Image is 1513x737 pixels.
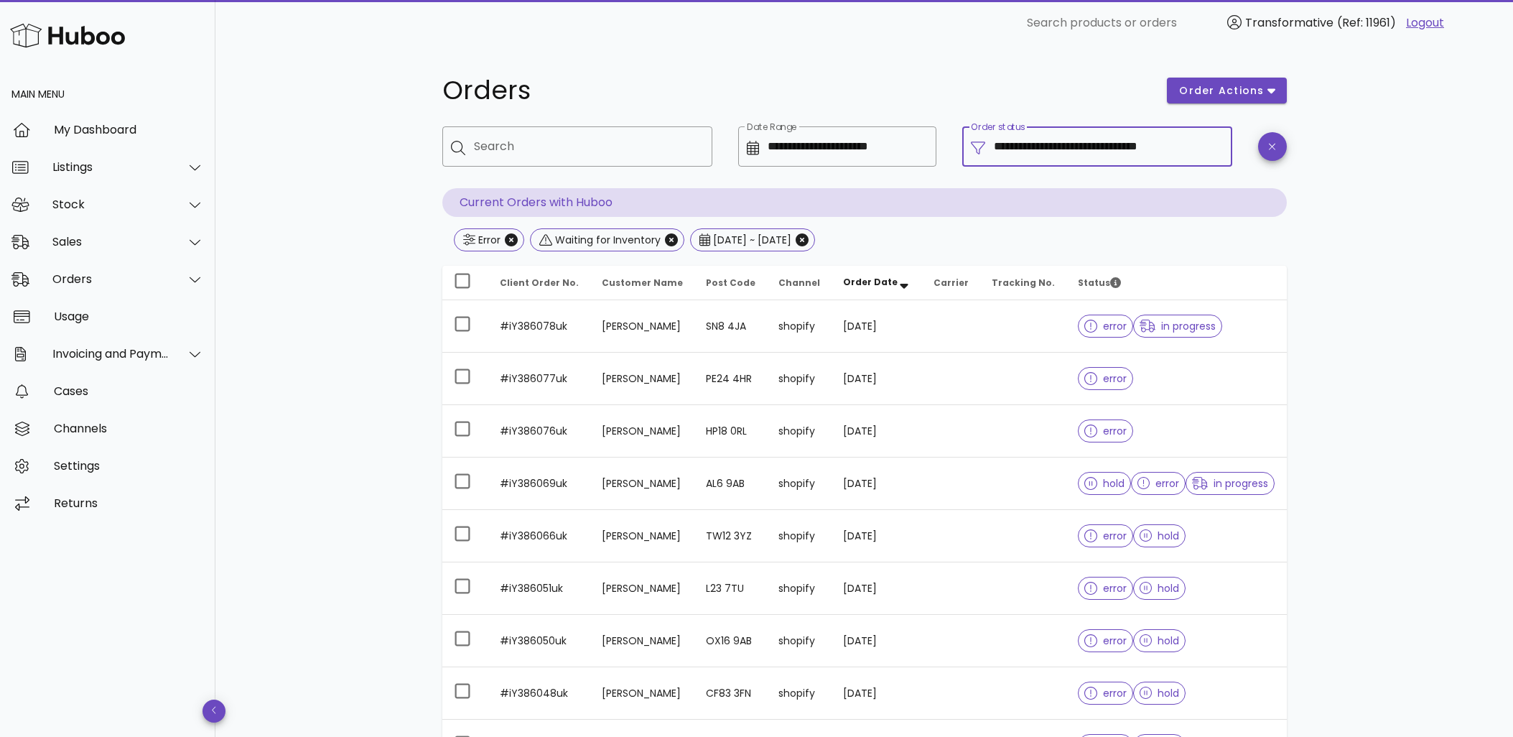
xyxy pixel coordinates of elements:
[992,277,1055,289] span: Tracking No.
[694,510,767,562] td: TW12 3YZ
[710,233,791,247] div: [DATE] ~ [DATE]
[1406,14,1444,32] a: Logout
[488,510,590,562] td: #iY386066uk
[1337,14,1396,31] span: (Ref: 11961)
[767,510,832,562] td: shopify
[747,122,797,133] label: Date Range
[1084,374,1127,384] span: error
[843,276,898,288] span: Order Date
[1084,688,1127,698] span: error
[1078,277,1121,289] span: Status
[694,266,767,300] th: Post Code
[1066,266,1286,300] th: Status
[1167,78,1286,103] button: order actions
[694,353,767,405] td: PE24 4HR
[1140,636,1180,646] span: hold
[590,615,694,667] td: [PERSON_NAME]
[505,233,518,246] button: Close
[488,615,590,667] td: #iY386050uk
[52,272,169,286] div: Orders
[54,310,204,323] div: Usage
[832,300,922,353] td: [DATE]
[694,458,767,510] td: AL6 9AB
[590,458,694,510] td: [PERSON_NAME]
[665,233,678,246] button: Close
[54,384,204,398] div: Cases
[767,458,832,510] td: shopify
[934,277,969,289] span: Carrier
[832,266,922,300] th: Order Date: Sorted descending. Activate to remove sorting.
[694,615,767,667] td: OX16 9AB
[590,266,694,300] th: Customer Name
[767,405,832,458] td: shopify
[590,300,694,353] td: [PERSON_NAME]
[767,562,832,615] td: shopify
[694,667,767,720] td: CF83 3FN
[832,458,922,510] td: [DATE]
[488,405,590,458] td: #iY386076uk
[488,458,590,510] td: #iY386069uk
[488,667,590,720] td: #iY386048uk
[767,266,832,300] th: Channel
[694,300,767,353] td: SN8 4JA
[778,277,820,289] span: Channel
[52,347,169,361] div: Invoicing and Payments
[488,562,590,615] td: #iY386051uk
[590,353,694,405] td: [PERSON_NAME]
[1192,478,1268,488] span: in progress
[971,122,1025,133] label: Order status
[1084,531,1127,541] span: error
[832,562,922,615] td: [DATE]
[500,277,579,289] span: Client Order No.
[552,233,661,247] div: Waiting for Inventory
[832,353,922,405] td: [DATE]
[832,405,922,458] td: [DATE]
[1140,583,1180,593] span: hold
[796,233,809,246] button: Close
[590,510,694,562] td: [PERSON_NAME]
[54,496,204,510] div: Returns
[602,277,683,289] span: Customer Name
[832,667,922,720] td: [DATE]
[1084,583,1127,593] span: error
[694,405,767,458] td: HP18 0RL
[1084,636,1127,646] span: error
[54,123,204,136] div: My Dashboard
[54,459,204,473] div: Settings
[52,235,169,249] div: Sales
[694,562,767,615] td: L23 7TU
[54,422,204,435] div: Channels
[1084,478,1125,488] span: hold
[1178,83,1265,98] span: order actions
[1140,321,1216,331] span: in progress
[1245,14,1333,31] span: Transformative
[52,160,169,174] div: Listings
[706,277,755,289] span: Post Code
[980,266,1066,300] th: Tracking No.
[1140,531,1180,541] span: hold
[488,266,590,300] th: Client Order No.
[442,188,1287,217] p: Current Orders with Huboo
[767,300,832,353] td: shopify
[442,78,1150,103] h1: Orders
[475,233,501,247] div: Error
[1084,321,1127,331] span: error
[590,405,694,458] td: [PERSON_NAME]
[1137,478,1180,488] span: error
[488,300,590,353] td: #iY386078uk
[832,615,922,667] td: [DATE]
[767,615,832,667] td: shopify
[1140,688,1180,698] span: hold
[767,353,832,405] td: shopify
[590,667,694,720] td: [PERSON_NAME]
[767,667,832,720] td: shopify
[590,562,694,615] td: [PERSON_NAME]
[832,510,922,562] td: [DATE]
[922,266,980,300] th: Carrier
[1084,426,1127,436] span: error
[10,20,125,51] img: Huboo Logo
[488,353,590,405] td: #iY386077uk
[52,198,169,211] div: Stock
